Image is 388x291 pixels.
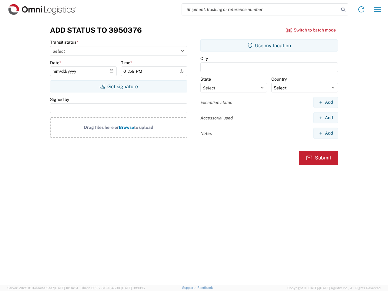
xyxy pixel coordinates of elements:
[50,26,142,35] h3: Add Status to 3950376
[200,39,338,52] button: Use my location
[313,97,338,108] button: Add
[286,25,336,35] button: Switch to batch mode
[271,76,287,82] label: Country
[287,285,381,291] span: Copyright © [DATE]-[DATE] Agistix Inc., All Rights Reserved
[200,76,211,82] label: State
[299,151,338,165] button: Submit
[197,286,213,289] a: Feedback
[50,97,69,102] label: Signed by
[119,125,134,130] span: Browse
[200,100,232,105] label: Exception status
[81,286,145,290] span: Client: 2025.18.0-7346316
[84,125,119,130] span: Drag files here or
[50,39,78,45] label: Transit status
[50,80,187,92] button: Get signature
[200,115,233,121] label: Accessorial used
[121,60,132,65] label: Time
[134,125,153,130] span: to upload
[200,131,212,136] label: Notes
[121,286,145,290] span: [DATE] 08:10:16
[313,112,338,123] button: Add
[50,60,61,65] label: Date
[182,286,197,289] a: Support
[200,56,208,61] label: City
[313,128,338,139] button: Add
[182,4,339,15] input: Shipment, tracking or reference number
[54,286,78,290] span: [DATE] 10:04:51
[7,286,78,290] span: Server: 2025.18.0-daa1fe12ee7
